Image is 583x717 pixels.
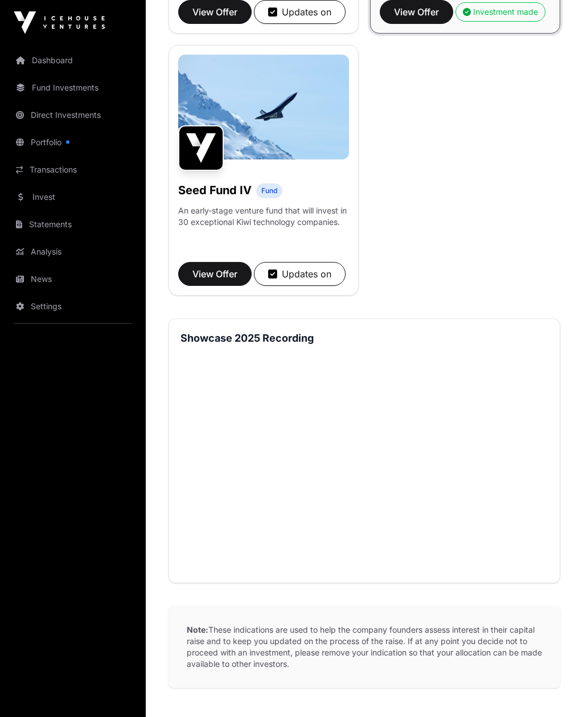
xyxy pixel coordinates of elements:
a: Dashboard [9,48,137,73]
h1: Seed Fund IV [178,183,252,199]
a: Direct Investments [9,103,137,128]
iframe: Full Recording – Icehouse Ventures 2025 [180,351,548,558]
iframe: Chat Widget [526,662,583,717]
button: Investment made [455,3,545,22]
img: image-1600x800.jpg [178,55,349,160]
a: News [9,267,137,292]
button: Updates on [254,1,346,24]
span: View Offer [192,268,237,281]
button: Updates on [254,263,346,286]
img: Seed Fund IV [178,126,224,171]
img: Icehouse Ventures Logo [14,11,105,34]
a: Fund Investments [9,75,137,100]
strong: Showcase 2025 Recording [180,333,314,345]
a: Invest [9,185,137,210]
button: View Offer [178,1,252,24]
span: Fund [261,187,277,196]
p: These indications are used to help the company founders assess interest in their capital raise an... [169,607,560,689]
a: Transactions [9,157,137,182]
a: Portfolio [9,130,137,155]
span: View Offer [192,6,237,19]
a: Analysis [9,239,137,264]
a: Statements [9,212,137,237]
div: Updates on [268,6,331,19]
div: Updates on [268,268,331,281]
button: View Offer [178,263,252,286]
div: Investment made [463,7,538,18]
span: View Offer [394,6,439,19]
p: An early-stage venture fund that will invest in 30 exceptional Kiwi technology companies. [178,206,349,228]
button: View Offer [380,1,453,24]
strong: Note: [187,625,208,635]
a: Settings [9,294,137,319]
